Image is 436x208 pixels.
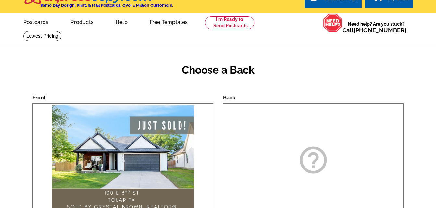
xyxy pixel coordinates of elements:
a: Postcards [13,14,59,29]
h4: Same Day Design, Print, & Mail Postcards. Over 1 Million Customers. [40,3,173,8]
h2: Choose a Back [32,64,404,76]
label: Front [32,95,46,101]
img: help [323,13,343,32]
a: Free Templates [139,14,198,29]
a: Products [60,14,104,29]
a: [PHONE_NUMBER] [354,27,406,34]
label: Back [223,95,235,101]
i: help_outline [297,144,330,176]
span: Call [343,27,406,34]
span: Need help? Are you stuck? [343,21,410,34]
a: Help [105,14,138,29]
